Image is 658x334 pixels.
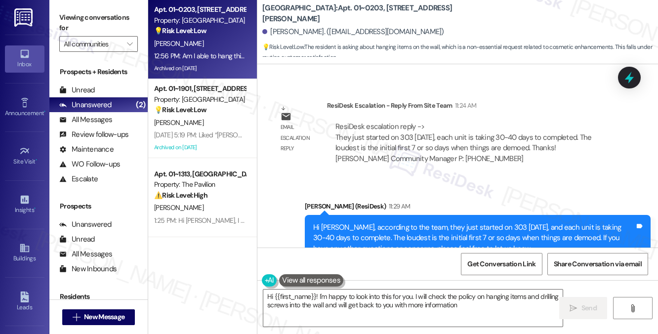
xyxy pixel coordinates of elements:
[59,85,95,95] div: Unread
[327,100,618,114] div: ResiDesk Escalation - Reply From Site Team
[547,253,648,275] button: Share Conversation via email
[84,312,124,322] span: New Message
[154,39,204,48] span: [PERSON_NAME]
[59,174,98,184] div: Escalate
[313,222,635,254] div: Hi [PERSON_NAME], according to the team, they just started on 303 [DATE], and each unit is taking...
[154,118,204,127] span: [PERSON_NAME]
[570,304,577,312] i: 
[59,219,112,230] div: Unanswered
[281,122,319,154] div: Email escalation reply
[335,122,591,163] div: ResiDesk escalation reply -> They just started on 303 [DATE], each unit is taking 30-40 days to c...
[36,157,37,164] span: •
[59,100,112,110] div: Unanswered
[154,4,246,15] div: Apt. 01~0203, [STREET_ADDRESS][PERSON_NAME]
[452,100,477,111] div: 11:24 AM
[14,8,35,27] img: ResiDesk Logo
[44,108,45,115] span: •
[64,36,122,52] input: All communities
[386,201,411,211] div: 11:29 AM
[154,203,204,212] span: [PERSON_NAME]
[263,290,563,327] textarea: Hi {{first_name}}! I'm happy to look into this for you. I will check the policy on hanging items ...
[59,115,112,125] div: All Messages
[154,94,246,105] div: Property: [GEOGRAPHIC_DATA]
[59,129,128,140] div: Review follow-ups
[62,309,135,325] button: New Message
[154,26,206,35] strong: 💡 Risk Level: Low
[154,51,384,60] div: 12:56 PM: Am I able to hang things on my wall and drill screws in the wall for this?
[262,42,658,63] span: : The resident is asking about hanging items on the wall, which is a non-essential request relate...
[59,144,114,155] div: Maintenance
[5,240,44,266] a: Buildings
[59,159,120,169] div: WO Follow-ups
[154,169,246,179] div: Apt. 01~1313, [GEOGRAPHIC_DATA][PERSON_NAME]
[5,289,44,315] a: Leads
[262,43,304,51] strong: 💡 Risk Level: Low
[153,141,247,154] div: Archived on [DATE]
[5,45,44,72] a: Inbox
[467,259,535,269] span: Get Conversation Link
[154,105,206,114] strong: 💡 Risk Level: Low
[153,62,247,75] div: Archived on [DATE]
[154,15,246,26] div: Property: [GEOGRAPHIC_DATA]
[127,40,132,48] i: 
[34,205,36,212] span: •
[154,191,207,200] strong: ⚠️ Risk Level: High
[59,264,117,274] div: New Inbounds
[262,27,444,37] div: [PERSON_NAME]. ([EMAIL_ADDRESS][DOMAIN_NAME])
[5,143,44,169] a: Site Visit •
[461,253,542,275] button: Get Conversation Link
[154,83,246,94] div: Apt. 01~1901, [STREET_ADDRESS][GEOGRAPHIC_DATA][US_STATE][STREET_ADDRESS]
[49,292,148,302] div: Residents
[133,97,148,113] div: (2)
[262,3,460,24] b: [GEOGRAPHIC_DATA]: Apt. 01~0203, [STREET_ADDRESS][PERSON_NAME]
[154,179,246,190] div: Property: The Pavilion
[59,10,138,36] label: Viewing conversations for
[581,303,597,313] span: Send
[559,297,607,319] button: Send
[629,304,636,312] i: 
[49,67,148,77] div: Prospects + Residents
[59,234,95,245] div: Unread
[305,201,651,215] div: [PERSON_NAME] (ResiDesk)
[49,201,148,211] div: Prospects
[59,249,112,259] div: All Messages
[554,259,642,269] span: Share Conversation via email
[5,191,44,218] a: Insights •
[73,313,80,321] i: 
